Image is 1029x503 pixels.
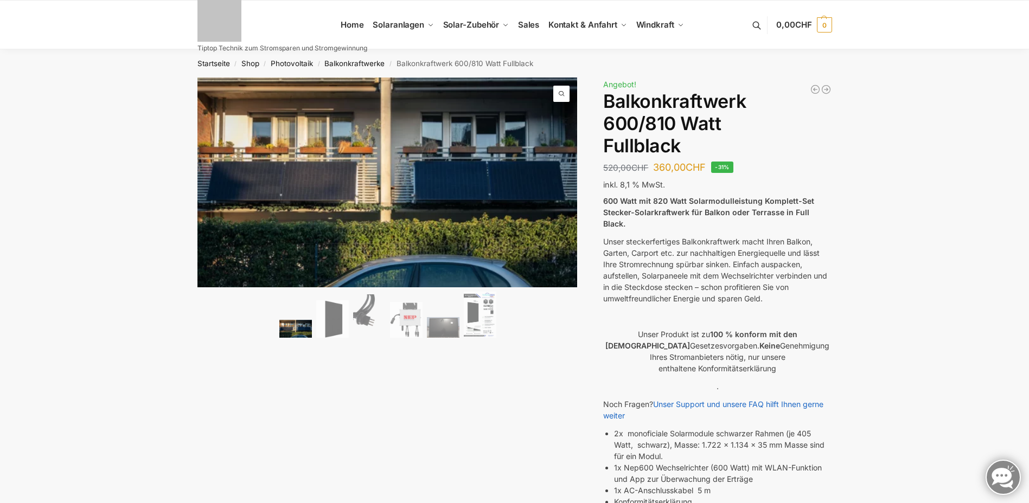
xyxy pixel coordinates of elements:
[513,1,544,49] a: Sales
[614,485,832,496] li: 1x AC-Anschlusskabel 5 m
[230,60,241,68] span: /
[603,180,665,189] span: inkl. 8,1 % MwSt.
[711,162,733,173] span: -31%
[817,17,832,33] span: 0
[316,300,349,338] img: TommaTech Vorderseite
[631,1,688,49] a: Windkraft
[443,20,500,30] span: Solar-Zubehör
[603,381,832,392] p: .
[614,462,832,485] li: 1x Nep600 Wechselrichter (600 Watt) mit WLAN-Funktion und App zur Überwachung der Erträge
[603,80,636,89] span: Angebot!
[427,317,459,338] img: Balkonkraftwerk 600/810 Watt Fullblack – Bild 5
[178,49,851,78] nav: Breadcrumb
[353,294,386,338] img: Anschlusskabel-3meter_schweizer-stecker
[518,20,540,30] span: Sales
[464,292,496,338] img: Balkonkraftwerk 600/810 Watt Fullblack – Bild 6
[390,302,423,338] img: NEP 800 Drosselbar auf 600 Watt
[385,60,396,68] span: /
[614,428,832,462] li: 2x monoficiale Solarmodule schwarzer Rahmen (je 405 Watt, schwarz), Masse: 1.722 x 1.134 x 35 mm ...
[324,59,385,68] a: Balkonkraftwerke
[197,59,230,68] a: Startseite
[795,20,812,30] span: CHF
[271,59,313,68] a: Photovoltaik
[438,1,513,49] a: Solar-Zubehör
[686,162,706,173] span: CHF
[313,60,324,68] span: /
[631,163,648,173] span: CHF
[603,399,823,420] a: Unser Support und unsere FAQ hilft Ihnen gerne weiter
[548,20,617,30] span: Kontakt & Anfahrt
[241,59,259,68] a: Shop
[373,20,424,30] span: Solaranlagen
[197,78,578,287] img: Balkonkraftwerk 600/810 Watt Fullblack 1
[544,1,631,49] a: Kontakt & Anfahrt
[259,60,271,68] span: /
[776,9,832,41] a: 0,00CHF 0
[776,20,811,30] span: 0,00
[636,20,674,30] span: Windkraft
[603,163,648,173] bdi: 520,00
[821,84,832,95] a: Balkonkraftwerk 405/600 Watt erweiterbar
[653,162,706,173] bdi: 360,00
[759,341,780,350] strong: Keine
[605,330,797,350] strong: 100 % konform mit den [DEMOGRAPHIC_DATA]
[603,236,832,304] p: Unser steckerfertiges Balkonkraftwerk macht Ihren Balkon, Garten, Carport etc. zur nachhaltigen E...
[603,398,832,421] p: Noch Fragen?
[279,320,312,338] img: 2 Balkonkraftwerke
[368,1,438,49] a: Solaranlagen
[810,84,821,95] a: Balkonkraftwerk 445/600 Watt Bificial
[197,45,367,51] p: Tiptop Technik zum Stromsparen und Stromgewinnung
[603,196,814,228] strong: 600 Watt mit 820 Watt Solarmodulleistung Komplett-Set Stecker-Solarkraftwerk für Balkon oder Terr...
[603,91,832,157] h1: Balkonkraftwerk 600/810 Watt Fullblack
[603,328,832,374] p: Unser Produkt ist zu Gesetzesvorgaben. Genehmigung Ihres Stromanbieters nötig, nur unsere enthalt...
